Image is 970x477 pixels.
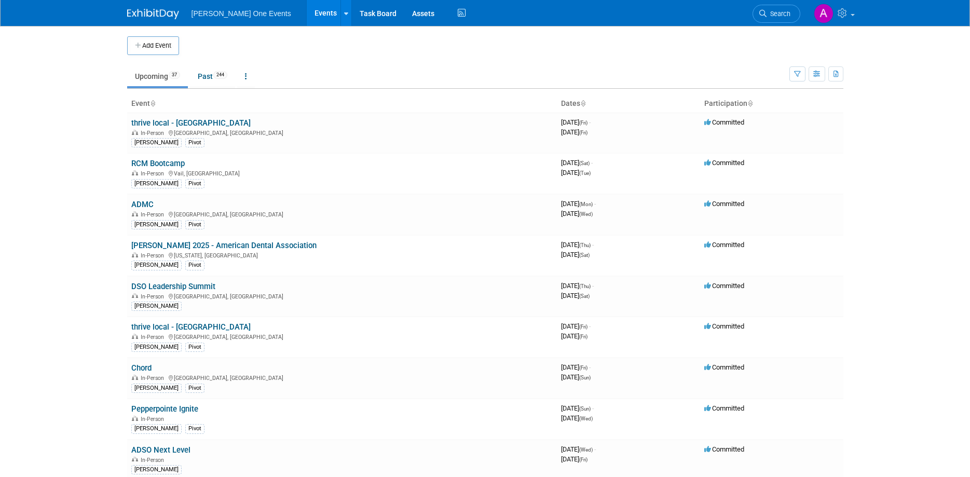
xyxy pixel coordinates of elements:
span: [DATE] [561,241,594,249]
img: In-Person Event [132,334,138,339]
span: [DATE] [561,118,591,126]
span: (Tue) [579,170,591,176]
span: [DATE] [561,210,593,217]
img: Amanda Bartschi [814,4,834,23]
span: 37 [169,71,180,79]
span: [DATE] [561,455,588,463]
a: Chord [131,363,152,373]
img: In-Person Event [132,375,138,380]
a: Sort by Event Name [150,99,155,107]
div: [GEOGRAPHIC_DATA], [GEOGRAPHIC_DATA] [131,373,553,381]
span: Committed [704,404,744,412]
a: Upcoming37 [127,66,188,86]
span: (Sun) [579,375,591,380]
span: - [592,282,594,290]
span: (Thu) [579,242,591,248]
span: (Wed) [579,416,593,421]
a: Pepperpointe Ignite [131,404,198,414]
span: In-Person [141,334,167,340]
a: Sort by Start Date [580,99,585,107]
span: [DATE] [561,445,596,453]
span: [DATE] [561,169,591,176]
span: - [589,322,591,330]
span: [DATE] [561,251,590,258]
span: [DATE] [561,363,591,371]
a: thrive local - [GEOGRAPHIC_DATA] [131,322,251,332]
span: [DATE] [561,200,596,208]
img: In-Person Event [132,252,138,257]
a: ADMC [131,200,154,209]
span: (Fri) [579,130,588,135]
div: [GEOGRAPHIC_DATA], [GEOGRAPHIC_DATA] [131,292,553,300]
div: Vail, [GEOGRAPHIC_DATA] [131,169,553,177]
span: [DATE] [561,128,588,136]
span: - [592,241,594,249]
span: - [594,445,596,453]
span: (Fri) [579,120,588,126]
span: In-Person [141,252,167,259]
img: In-Person Event [132,416,138,421]
div: [GEOGRAPHIC_DATA], [GEOGRAPHIC_DATA] [131,332,553,340]
th: Dates [557,95,700,113]
span: - [589,363,591,371]
span: [PERSON_NAME] One Events [192,9,291,18]
div: [PERSON_NAME] [131,424,182,433]
span: (Fri) [579,457,588,462]
div: Pivot [185,343,204,352]
span: (Fri) [579,324,588,330]
span: Committed [704,159,744,167]
span: Committed [704,118,744,126]
span: Search [767,10,790,18]
span: [DATE] [561,373,591,381]
span: (Sat) [579,293,590,299]
a: RCM Bootcamp [131,159,185,168]
div: [US_STATE], [GEOGRAPHIC_DATA] [131,251,553,259]
span: (Sat) [579,252,590,258]
div: Pivot [185,261,204,270]
span: (Thu) [579,283,591,289]
div: [GEOGRAPHIC_DATA], [GEOGRAPHIC_DATA] [131,128,553,137]
span: - [592,404,594,412]
span: (Wed) [579,211,593,217]
span: Committed [704,200,744,208]
span: Committed [704,445,744,453]
span: In-Person [141,170,167,177]
span: (Wed) [579,447,593,453]
span: Committed [704,363,744,371]
img: In-Person Event [132,457,138,462]
img: In-Person Event [132,211,138,216]
div: Pivot [185,179,204,188]
div: [PERSON_NAME] [131,302,182,311]
span: (Sun) [579,406,591,412]
div: Pivot [185,424,204,433]
span: In-Person [141,375,167,381]
a: Past244 [190,66,235,86]
a: DSO Leadership Summit [131,282,215,291]
span: (Sat) [579,160,590,166]
span: In-Person [141,457,167,464]
a: [PERSON_NAME] 2025 - American Dental Association [131,241,317,250]
span: (Fri) [579,365,588,371]
span: - [591,159,593,167]
img: In-Person Event [132,170,138,175]
span: In-Person [141,416,167,423]
span: Committed [704,282,744,290]
span: [DATE] [561,282,594,290]
div: [PERSON_NAME] [131,179,182,188]
div: [PERSON_NAME] [131,465,182,474]
span: [DATE] [561,159,593,167]
th: Participation [700,95,843,113]
span: In-Person [141,293,167,300]
img: In-Person Event [132,293,138,298]
div: [PERSON_NAME] [131,138,182,147]
span: (Mon) [579,201,593,207]
div: Pivot [185,138,204,147]
a: thrive local - [GEOGRAPHIC_DATA] [131,118,251,128]
a: Search [753,5,800,23]
span: [DATE] [561,322,591,330]
div: Pivot [185,384,204,393]
div: [PERSON_NAME] [131,343,182,352]
div: [PERSON_NAME] [131,220,182,229]
div: [PERSON_NAME] [131,261,182,270]
img: ExhibitDay [127,9,179,19]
